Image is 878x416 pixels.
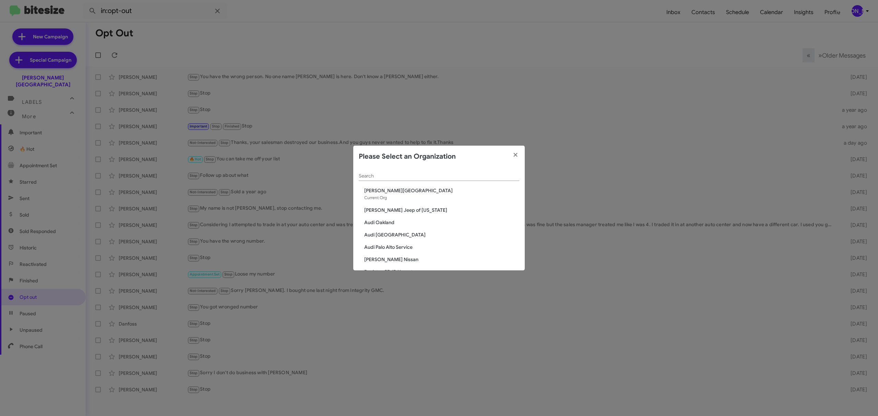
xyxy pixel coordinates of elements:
[364,231,519,238] span: Audi [GEOGRAPHIC_DATA]
[364,207,519,213] span: [PERSON_NAME] Jeep of [US_STATE]
[364,219,519,226] span: Audi Oakland
[364,195,387,200] span: Current Org
[359,151,456,162] h2: Please Select an Organization
[364,187,519,194] span: [PERSON_NAME][GEOGRAPHIC_DATA]
[364,256,519,263] span: [PERSON_NAME] Nissan
[364,268,519,275] span: Banister CDJR Hampton
[364,244,519,250] span: Audi Palo Alto Service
